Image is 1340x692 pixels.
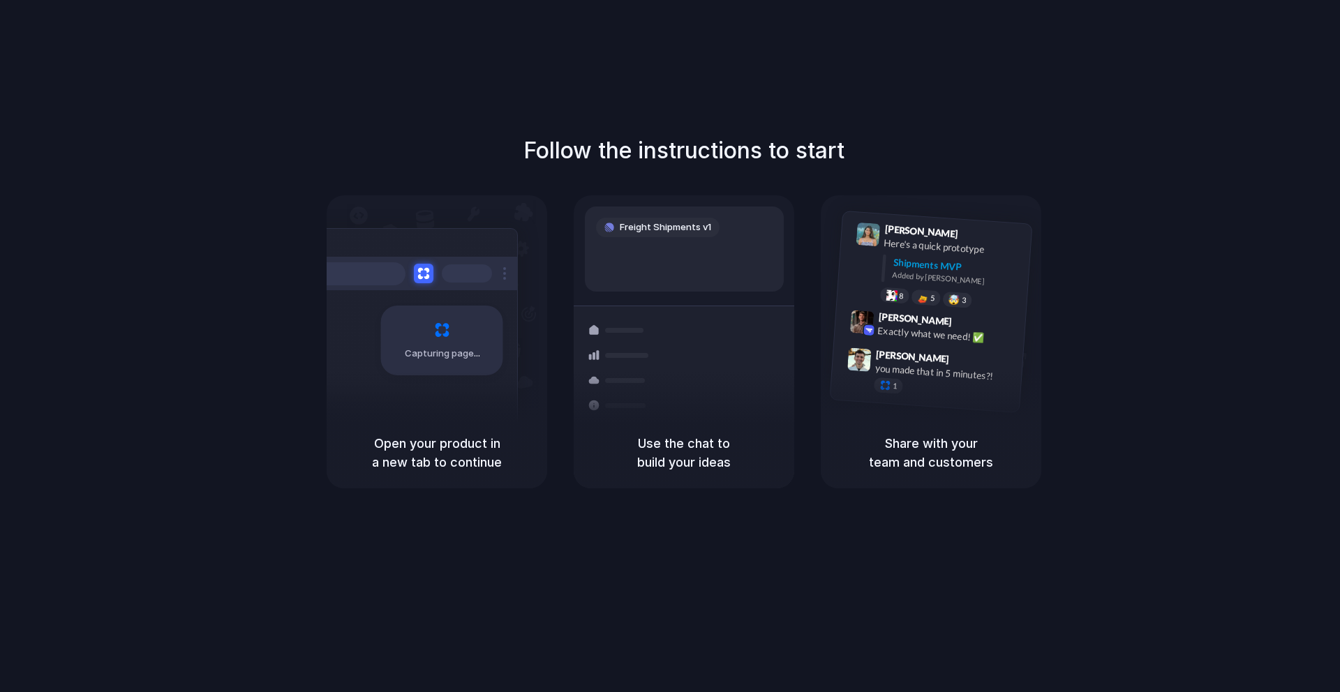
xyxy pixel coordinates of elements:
[837,434,1025,472] h5: Share with your team and customers
[962,296,967,304] span: 3
[884,221,958,241] span: [PERSON_NAME]
[899,292,904,300] span: 8
[892,269,1020,289] div: Added by [PERSON_NAME]
[962,228,991,245] span: 9:41 AM
[523,134,844,167] h1: Follow the instructions to start
[893,382,898,390] span: 1
[893,255,1022,278] div: Shipments MVP
[590,434,777,472] h5: Use the chat to build your ideas
[876,347,950,367] span: [PERSON_NAME]
[930,294,935,302] span: 5
[877,324,1017,347] div: Exactly what we need! ✅
[874,361,1014,385] div: you made that in 5 minutes?!
[620,220,711,234] span: Freight Shipments v1
[878,309,952,329] span: [PERSON_NAME]
[948,295,960,306] div: 🤯
[405,347,482,361] span: Capturing page
[884,236,1023,259] div: Here's a quick prototype
[953,354,982,370] span: 9:47 AM
[343,434,530,472] h5: Open your product in a new tab to continue
[956,316,985,333] span: 9:42 AM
